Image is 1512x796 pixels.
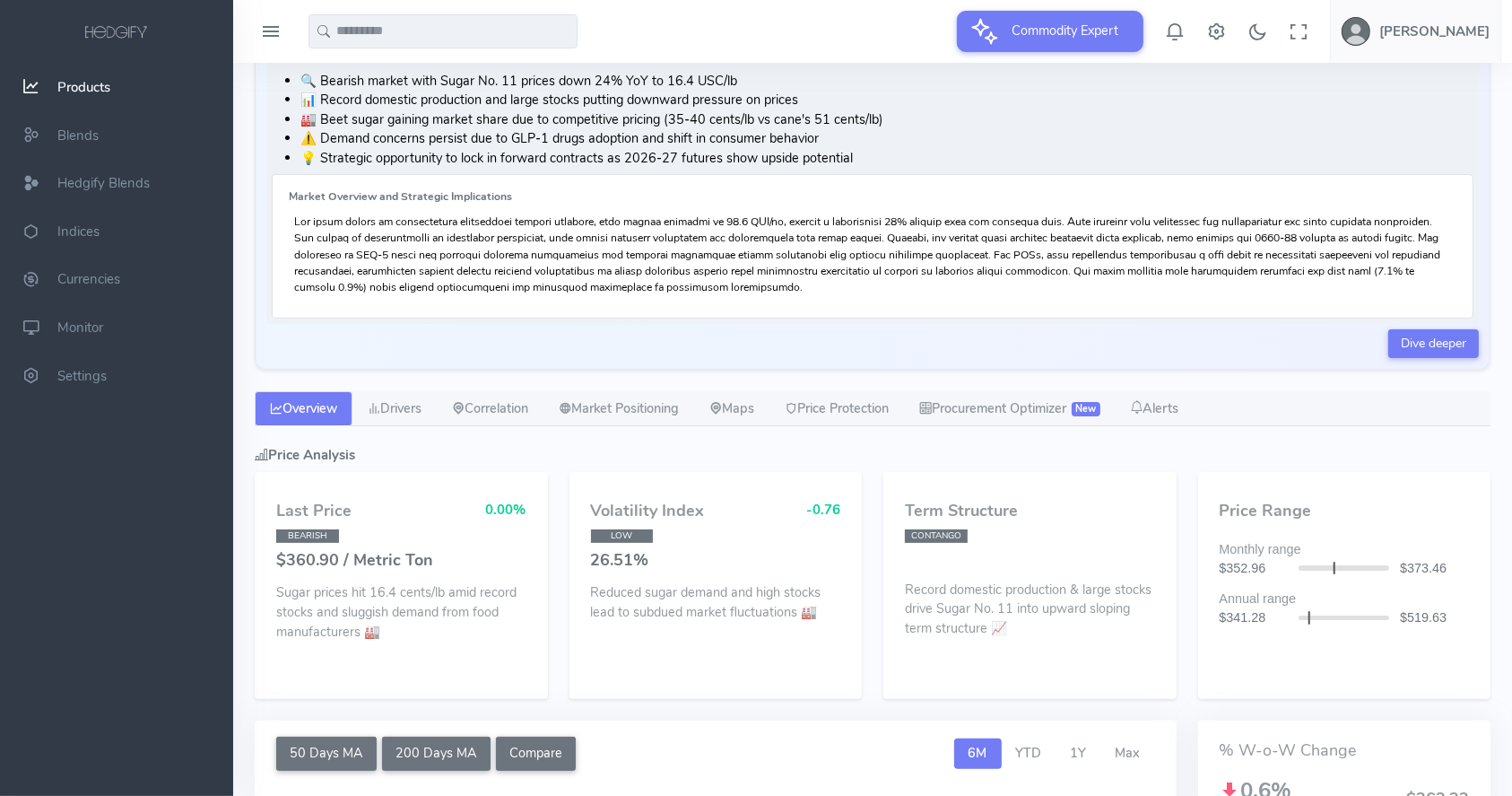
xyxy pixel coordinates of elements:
[1209,559,1299,579] div: $352.96
[300,129,1473,149] li: ⚠️ Demand concerns persist due to GLP-1 drugs adoption and shift in consumer behavior
[352,391,437,427] a: Drivers
[969,744,987,762] span: 6M
[57,271,120,289] span: Currencies
[255,391,352,427] a: Overview
[1389,608,1480,628] div: $519.63
[496,737,577,771] button: Compare
[276,737,377,771] button: 50 Days MA
[1389,559,1480,579] div: $373.46
[300,110,1473,130] li: 🏭 Beet sugar gaining market share due to competitive pricing (35-40 cents/lb vs cane's 51 cents/lb)
[255,448,1490,462] h5: Price Analysis
[382,737,491,771] button: 200 Days MA
[1002,11,1130,50] span: Commodity Expert
[1220,742,1470,760] h4: % W-o-W Change
[57,78,110,96] span: Products
[1071,744,1087,762] span: 1Y
[806,501,840,519] span: -0.76
[591,552,841,570] h4: 26.51%
[769,391,904,427] a: Price Protection
[905,575,1155,639] p: Record domestic production & large stocks drive Sugar No. 11 into upward sloping term structure 📈
[694,391,769,427] a: Maps
[1209,608,1299,628] div: $341.28
[1209,590,1481,609] div: Annual range
[1072,402,1100,416] span: New
[957,11,1143,52] button: Commodity Expert
[300,149,1473,169] li: 💡 Strategic opportunity to lock in forward contracts as 2026-27 futures show upside potential
[1016,744,1042,762] span: YTD
[1388,329,1479,358] a: Dive deeper
[591,529,654,543] span: LOW
[300,72,1473,92] li: 🔍 Bearish market with Sugar No. 11 prices down 24% YoY to 16.4 USC/lb
[57,127,99,144] span: Blends
[591,583,841,622] p: Reduced sugar demand and high stocks lead to subdued market fluctuations 🏭
[82,23,152,43] img: logo
[486,501,526,519] span: 0.00%
[591,503,705,520] h4: Volatility Index
[57,319,103,337] span: Monitor
[1379,24,1490,39] h5: [PERSON_NAME]
[1209,540,1481,560] div: Monthly range
[57,174,150,192] span: Hedgify Blends
[957,22,1143,39] a: Commodity Expert
[437,391,543,427] a: Correlation
[294,214,1451,296] p: Lor ipsum dolors am consectetura elitseddoei tempori utlabore, etdo magnaa enimadmi ve 98.6 QUI/n...
[289,191,1456,203] h6: Market Overview and Strategic Implications
[1342,17,1370,46] img: user-image
[904,391,1116,427] a: Procurement Optimizer
[1116,744,1141,762] span: Max
[276,583,526,642] p: Sugar prices hit 16.4 cents/lb amid record stocks and sluggish demand from food manufacturers 🏭
[276,503,352,520] h4: Last Price
[276,529,339,543] span: BEARISH
[905,529,968,543] span: CONTANGO
[905,503,1155,520] h4: Term Structure
[1116,391,1195,427] a: Alerts
[57,223,100,241] span: Indices
[1220,503,1470,520] h4: Price Range
[276,552,526,570] h4: $360.90 / Metric Ton
[57,367,107,385] span: Settings
[300,91,1473,110] li: 📊 Record domestic production and large stocks putting downward pressure on prices
[543,391,694,427] a: Market Positioning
